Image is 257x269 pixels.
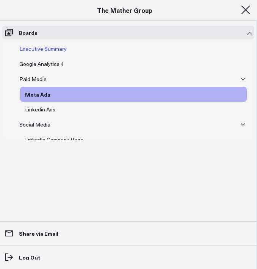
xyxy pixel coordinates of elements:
[20,102,60,117] a: Linkedin Ads
[14,117,55,132] a: Social Media
[19,230,58,236] p: Share via Email
[19,30,38,36] p: Boards
[20,87,55,102] a: Meta Ads
[97,6,152,14] a: The Mather Group
[20,132,88,147] a: LinkedIn Company Page
[23,135,85,144] div: LinkedIn Company Page
[14,56,69,72] a: Google Analytics 4
[19,254,40,260] p: Log Out
[23,105,57,114] div: Linkedin Ads
[17,75,49,84] div: Paid Media
[14,72,52,87] a: Paid Media
[17,59,66,69] div: Google Analytics 4
[23,90,52,99] div: Meta Ads
[17,44,69,53] div: Executive Summary
[2,250,254,264] a: Log Out
[14,41,72,56] a: Executive Summary
[17,120,52,129] div: Social Media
